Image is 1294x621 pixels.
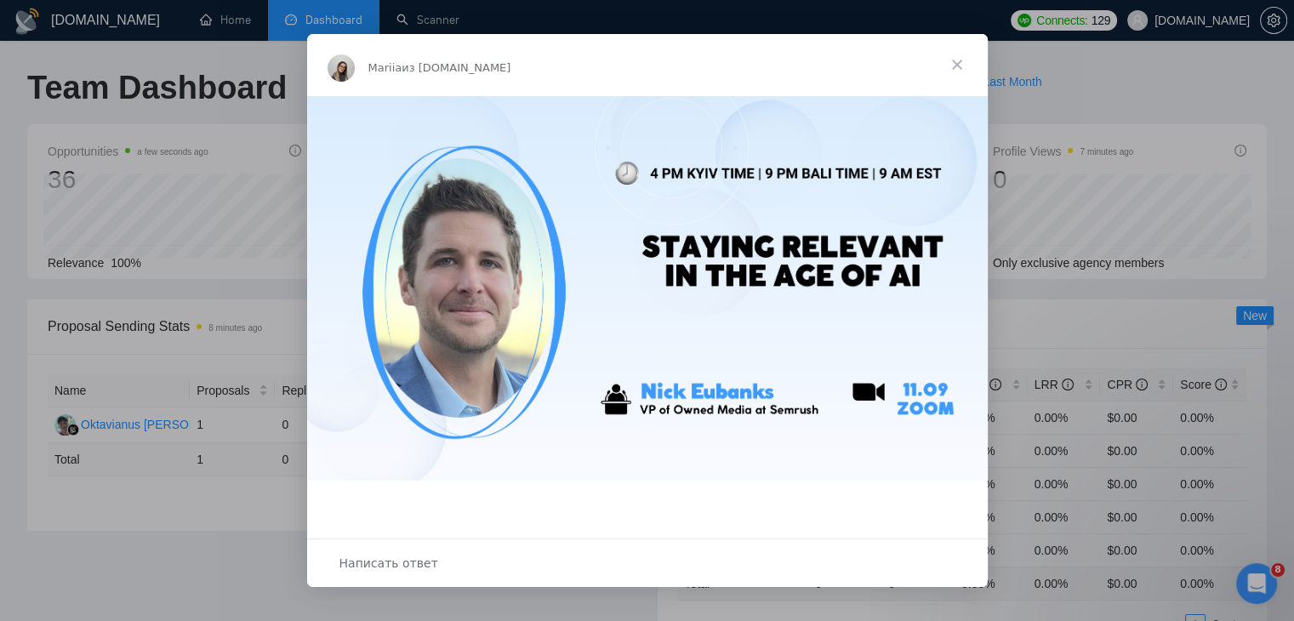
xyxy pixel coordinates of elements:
[411,510,884,551] div: [DATE] we’re having a special guest -
[339,552,438,574] span: Написать ответ
[328,54,355,82] img: Profile image for Mariia
[926,34,988,95] span: Закрыть
[402,61,510,74] span: из [DOMAIN_NAME]
[368,61,402,74] span: Mariia
[307,538,988,587] div: Открыть разговор и ответить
